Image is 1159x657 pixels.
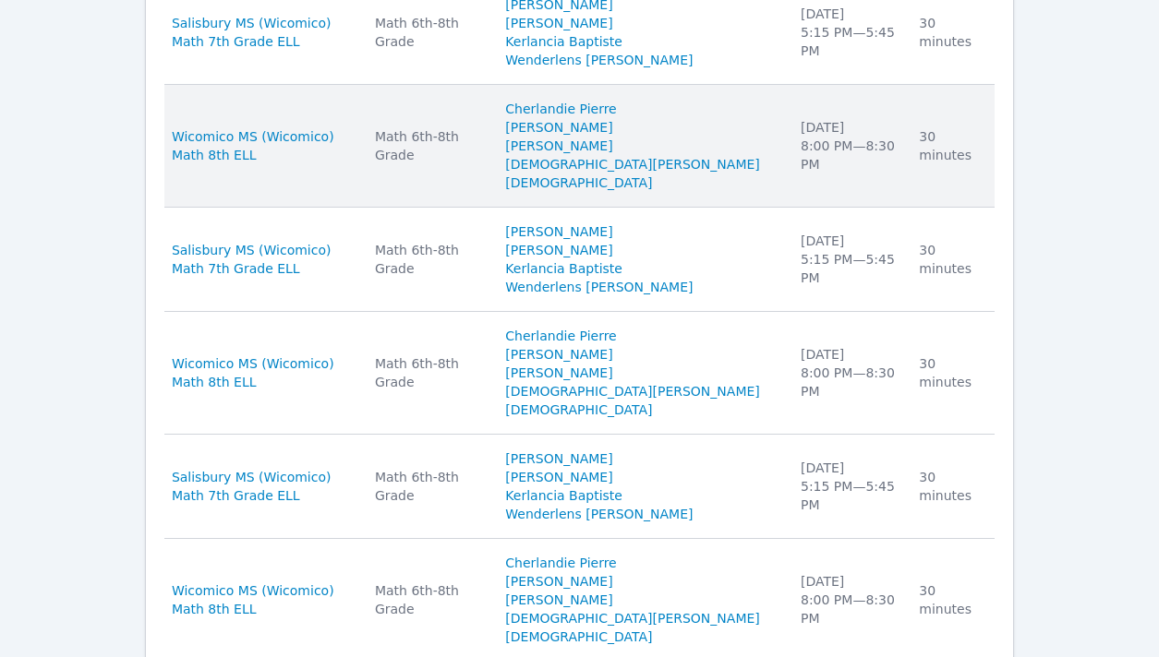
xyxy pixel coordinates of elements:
div: [DATE] 5:15 PM — 5:45 PM [801,232,897,287]
a: Wenderlens [PERSON_NAME] [505,505,693,523]
div: [DATE] 8:00 PM — 8:30 PM [801,118,897,173]
div: [DATE] 8:00 PM — 8:30 PM [801,345,897,400]
a: Kerlancia Baptiste [505,259,622,278]
div: Math 6th-8th Grade [375,354,483,391]
tr: Salisbury MS (Wicomico) Math 7th Grade ELLMath 6th-8th Grade[PERSON_NAME][PERSON_NAME]Kerlancia B... [164,208,995,312]
a: Wenderlens [PERSON_NAME] [505,51,693,69]
div: Math 6th-8th Grade [375,581,483,618]
div: [DATE] 5:15 PM — 5:45 PM [801,5,897,60]
div: [DATE] 5:15 PM — 5:45 PM [801,459,897,514]
a: [PERSON_NAME] [505,241,612,259]
a: [DEMOGRAPHIC_DATA][PERSON_NAME][DEMOGRAPHIC_DATA] [505,155,779,192]
a: Wicomico MS (Wicomico) Math 8th ELL [172,354,353,391]
div: 30 minutes [919,468,984,505]
a: [PERSON_NAME] [505,364,612,382]
a: [PERSON_NAME] [505,118,612,137]
a: [DEMOGRAPHIC_DATA][PERSON_NAME][DEMOGRAPHIC_DATA] [505,609,779,646]
a: Wicomico MS (Wicomico) Math 8th ELL [172,127,353,164]
a: Cherlandie Pierre [505,554,616,572]
div: 30 minutes [919,127,984,164]
tr: Wicomico MS (Wicomico) Math 8th ELLMath 6th-8th GradeCherlandie Pierre[PERSON_NAME][PERSON_NAME][... [164,85,995,208]
a: Salisbury MS (Wicomico) Math 7th Grade ELL [172,241,353,278]
div: 30 minutes [919,354,984,391]
div: Math 6th-8th Grade [375,241,483,278]
a: [PERSON_NAME] [505,222,612,241]
a: [PERSON_NAME] [505,591,612,609]
a: Kerlancia Baptiste [505,486,622,505]
a: [PERSON_NAME] [505,345,612,364]
div: 30 minutes [919,14,984,51]
div: Math 6th-8th Grade [375,468,483,505]
a: Salisbury MS (Wicomico) Math 7th Grade ELL [172,14,353,51]
a: Wenderlens [PERSON_NAME] [505,278,693,296]
a: [PERSON_NAME] [505,572,612,591]
a: Cherlandie Pierre [505,327,616,345]
div: Math 6th-8th Grade [375,127,483,164]
a: Wicomico MS (Wicomico) Math 8th ELL [172,581,353,618]
a: Cherlandie Pierre [505,100,616,118]
div: 30 minutes [919,581,984,618]
a: Kerlancia Baptiste [505,32,622,51]
tr: Wicomico MS (Wicomico) Math 8th ELLMath 6th-8th GradeCherlandie Pierre[PERSON_NAME][PERSON_NAME][... [164,312,995,435]
a: [PERSON_NAME] [505,449,612,468]
a: [DEMOGRAPHIC_DATA][PERSON_NAME][DEMOGRAPHIC_DATA] [505,382,779,419]
a: Salisbury MS (Wicomico) Math 7th Grade ELL [172,468,353,505]
tr: Salisbury MS (Wicomico) Math 7th Grade ELLMath 6th-8th Grade[PERSON_NAME][PERSON_NAME]Kerlancia B... [164,435,995,539]
a: [PERSON_NAME] [505,14,612,32]
div: [DATE] 8:00 PM — 8:30 PM [801,572,897,627]
div: 30 minutes [919,241,984,278]
a: [PERSON_NAME] [505,468,612,486]
div: Math 6th-8th Grade [375,14,483,51]
a: [PERSON_NAME] [505,137,612,155]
